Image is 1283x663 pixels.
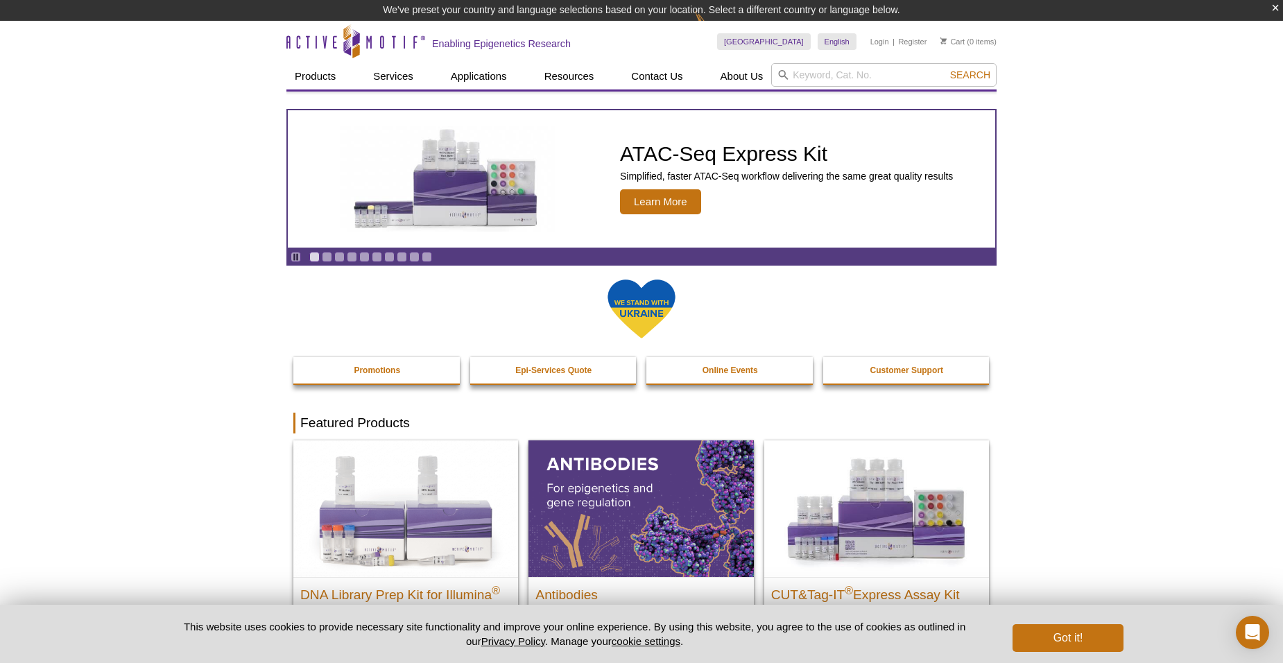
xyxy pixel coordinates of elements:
[528,440,753,651] a: All Antibodies Antibodies Application-tested antibodies for ChIP, CUT&Tag, and CUT&RUN.
[946,69,994,81] button: Search
[717,33,811,50] a: [GEOGRAPHIC_DATA]
[481,635,545,647] a: Privacy Policy
[397,252,407,262] a: Go to slide 8
[893,33,895,50] li: |
[703,365,758,375] strong: Online Events
[535,581,746,602] h2: Antibodies
[646,357,814,384] a: Online Events
[623,63,691,89] a: Contact Us
[288,110,995,248] article: ATAC-Seq Express Kit
[607,278,676,340] img: We Stand With Ukraine
[309,252,320,262] a: Go to slide 1
[442,63,515,89] a: Applications
[515,365,592,375] strong: Epi-Services Quote
[950,69,990,80] span: Search
[347,252,357,262] a: Go to slide 4
[293,357,461,384] a: Promotions
[940,33,997,50] li: (0 items)
[372,252,382,262] a: Go to slide 6
[288,110,995,248] a: ATAC-Seq Express Kit ATAC-Seq Express Kit Simplified, faster ATAC-Seq workflow delivering the sam...
[286,63,344,89] a: Products
[365,63,422,89] a: Services
[322,252,332,262] a: Go to slide 2
[940,37,965,46] a: Cart
[823,357,991,384] a: Customer Support
[771,63,997,87] input: Keyword, Cat. No.
[620,144,953,164] h2: ATAC-Seq Express Kit
[384,252,395,262] a: Go to slide 7
[818,33,856,50] a: English
[898,37,927,46] a: Register
[940,37,947,44] img: Your Cart
[333,126,562,232] img: ATAC-Seq Express Kit
[160,619,990,648] p: This website uses cookies to provide necessary site functionality and improve your online experie...
[293,440,518,576] img: DNA Library Prep Kit for Illumina
[870,365,943,375] strong: Customer Support
[291,252,301,262] a: Toggle autoplay
[695,10,732,43] img: Change Here
[354,365,400,375] strong: Promotions
[422,252,432,262] a: Go to slide 10
[359,252,370,262] a: Go to slide 5
[771,581,982,602] h2: CUT&Tag-IT Express Assay Kit
[870,37,889,46] a: Login
[300,581,511,602] h2: DNA Library Prep Kit for Illumina
[1013,624,1123,652] button: Got it!
[470,357,638,384] a: Epi-Services Quote
[620,170,953,182] p: Simplified, faster ATAC-Seq workflow delivering the same great quality results
[845,584,853,596] sup: ®
[293,413,990,433] h2: Featured Products
[528,440,753,576] img: All Antibodies
[492,584,500,596] sup: ®
[764,440,989,576] img: CUT&Tag-IT® Express Assay Kit
[764,440,989,651] a: CUT&Tag-IT® Express Assay Kit CUT&Tag-IT®Express Assay Kit Less variable and higher-throughput ge...
[1236,616,1269,649] div: Open Intercom Messenger
[612,635,680,647] button: cookie settings
[620,189,701,214] span: Learn More
[432,37,571,50] h2: Enabling Epigenetics Research
[712,63,772,89] a: About Us
[409,252,420,262] a: Go to slide 9
[536,63,603,89] a: Resources
[334,252,345,262] a: Go to slide 3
